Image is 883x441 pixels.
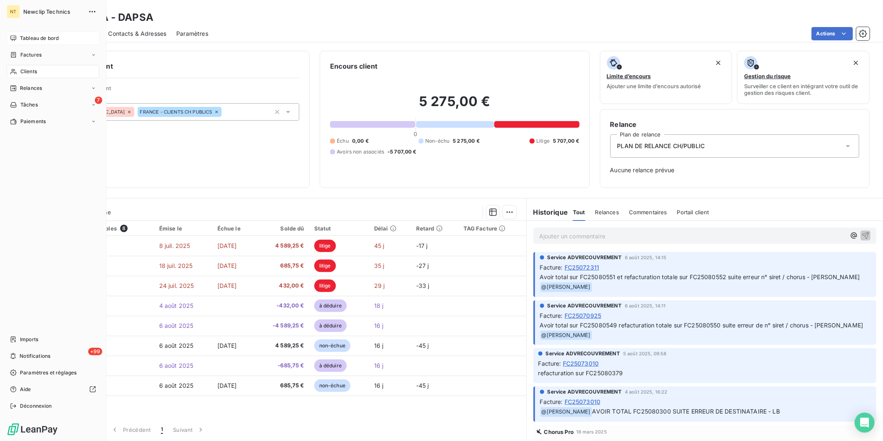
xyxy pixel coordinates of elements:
[540,331,592,340] span: @ [PERSON_NAME]
[65,225,149,232] div: Pièces comptables
[374,225,406,232] div: Délai
[20,68,37,75] span: Clients
[7,32,99,45] a: Tableau de bord
[67,85,299,97] span: Propriétés Client
[600,51,733,104] button: Limite d’encoursAjouter une limite d’encours autorisé
[538,369,623,377] span: refacturation sur FC25080379
[565,263,599,272] span: FC25072311
[414,131,417,137] span: 0
[314,320,347,332] span: à déduire
[7,115,99,128] a: Paiements
[576,429,607,434] span: 18 mars 2025
[416,262,429,269] span: -27 j
[374,322,384,329] span: 16 j
[536,137,550,145] span: Litige
[416,225,454,232] div: Retard
[20,35,59,42] span: Tableau de bord
[548,388,622,396] span: Service ADVRECOUVREMENT
[811,27,853,40] button: Actions
[453,137,480,145] span: 5 275,00 €
[374,362,384,369] span: 16 j
[565,311,602,320] span: FC25070925
[159,282,194,289] span: 24 juil. 2025
[540,322,863,329] span: Avoir total sur FC25080549 refacturation totale sur FC25080550 suite erreur de n° siret / chorus ...
[120,225,128,232] span: 8
[573,209,585,216] span: Tout
[261,302,304,310] span: -432,00 €
[222,108,228,116] input: Ajouter une valeur
[387,148,417,156] span: -5 707,00 €
[261,342,304,350] span: 4 589,25 €
[159,382,194,389] span: 6 août 2025
[565,397,601,406] span: FC25073010
[20,386,31,393] span: Aide
[617,142,705,150] span: PLAN DE RELANCE CH/PUBLIC
[416,242,428,249] span: -17 j
[20,369,76,377] span: Paramètres et réglages
[95,97,102,104] span: 7
[744,83,863,96] span: Surveiller ce client en intégrant votre outil de gestion des risques client.
[374,302,384,309] span: 18 j
[623,351,667,356] span: 5 août 2025, 09:58
[314,339,350,352] span: non-échue
[425,137,449,145] span: Non-échu
[527,207,568,217] h6: Historique
[140,109,212,114] span: FRANCE - CLIENTS CH PUBLICS
[855,413,875,433] div: Open Intercom Messenger
[548,302,622,310] span: Service ADVRECOUVREMENT
[314,225,364,232] div: Statut
[159,342,194,349] span: 6 août 2025
[610,119,859,129] h6: Relance
[314,359,347,372] span: à déduire
[20,402,52,410] span: Déconnexion
[352,137,369,145] span: 0,00 €
[217,242,237,249] span: [DATE]
[161,426,163,434] span: 1
[176,30,208,38] span: Paramètres
[744,73,791,79] span: Gestion du risque
[159,322,194,329] span: 6 août 2025
[563,359,599,368] span: FC25073010
[7,82,99,95] a: Relances
[737,51,870,104] button: Gestion du risqueSurveiller ce client en intégrant votre outil de gestion des risques client.
[73,10,153,25] h3: DAPSA - DAPSA
[20,352,50,360] span: Notifications
[261,282,304,290] span: 432,00 €
[7,5,20,18] div: NT
[374,242,385,249] span: 45 j
[595,209,619,216] span: Relances
[159,242,190,249] span: 8 juil. 2025
[20,118,46,125] span: Paiements
[314,240,336,252] span: litige
[548,254,622,261] span: Service ADVRECOUVREMENT
[217,282,237,289] span: [DATE]
[261,225,304,232] div: Solde dû
[625,303,666,308] span: 6 août 2025, 14:11
[261,362,304,370] span: -685,75 €
[261,322,304,330] span: -4 589,25 €
[50,61,299,71] h6: Informations client
[168,421,210,439] button: Suivant
[314,379,350,392] span: non-échue
[7,48,99,62] a: Factures
[607,73,651,79] span: Limite d’encours
[540,273,860,280] span: Avoir total sur FC25080551 et refacturation totale sur FC25080552 suite erreur n° siret / chorus ...
[540,263,563,272] span: Facture :
[416,342,429,349] span: -45 j
[374,262,385,269] span: 35 j
[629,209,667,216] span: Commentaires
[261,242,304,250] span: 4 589,25 €
[464,225,521,232] div: TAG Facture
[538,359,561,368] span: Facture :
[314,300,347,312] span: à déduire
[217,262,237,269] span: [DATE]
[108,30,166,38] span: Contacts & Adresses
[314,280,336,292] span: litige
[159,225,207,232] div: Émise le
[540,282,592,292] span: @ [PERSON_NAME]
[106,421,156,439] button: Précédent
[546,350,620,357] span: Service ADVRECOUVREMENT
[553,137,580,145] span: 5 707,00 €
[540,397,563,406] span: Facture :
[261,262,304,270] span: 685,75 €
